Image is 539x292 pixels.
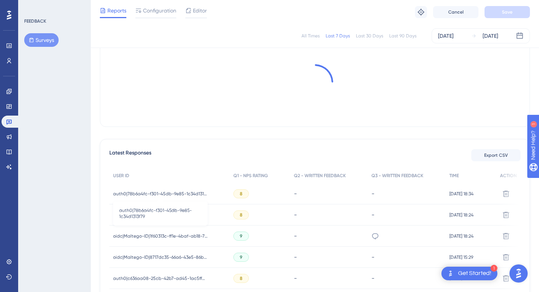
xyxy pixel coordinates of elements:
[119,207,202,219] span: auth0|78b6a4fc-f301-45db-9e85-1c34d1313f79
[18,2,47,11] span: Need Help?
[507,262,530,285] iframe: UserGuiding AI Assistant Launcher
[449,233,474,239] span: [DATE] 18:24
[294,173,346,179] span: Q2 - WRITTEN FEEDBACK
[326,33,350,39] div: Last 7 Days
[113,275,208,281] span: auth0|c636aa08-25cb-42b7-ad45-1ac5ffb09022
[371,275,441,282] div: -
[113,173,129,179] span: USER ID
[371,211,441,218] div: -
[24,33,59,47] button: Surveys
[449,173,459,179] span: TIME
[371,173,423,179] span: Q3 - WRITTEN FEEDBACK
[113,233,208,239] span: oidc|Maltego-ID|1f60313c-ff1e-4baf-ab18-7cbbdbd5dc41
[441,267,497,280] div: Open Get Started! checklist, remaining modules: 1
[471,149,520,161] button: Export CSV
[24,18,46,24] div: FEEDBACK
[53,4,55,10] div: 1
[449,191,474,197] span: [DATE] 18:34
[294,190,364,197] div: -
[240,275,242,281] span: 8
[113,254,208,260] span: oidc|Maltego-ID|8717dc35-66a6-43e5-86b4-c1092e5b95eb
[107,6,126,15] span: Reports
[240,233,242,239] span: 9
[193,6,207,15] span: Editor
[240,254,242,260] span: 9
[294,211,364,218] div: -
[484,152,508,158] span: Export CSV
[449,254,473,260] span: [DATE] 15:29
[294,275,364,282] div: -
[449,212,474,218] span: [DATE] 18:24
[371,253,441,261] div: -
[433,6,478,18] button: Cancel
[485,6,530,18] button: Save
[233,173,268,179] span: Q1 - NPS RATING
[240,191,242,197] span: 8
[491,265,497,272] div: 1
[438,31,454,40] div: [DATE]
[483,31,498,40] div: [DATE]
[113,191,208,197] span: auth0|78b6a4fc-f301-45db-9e85-1c34d1313f79
[371,190,441,197] div: -
[301,33,320,39] div: All Times
[458,269,491,278] div: Get Started!
[294,232,364,239] div: -
[502,9,513,15] span: Save
[143,6,176,15] span: Configuration
[500,173,517,179] span: ACTION
[356,33,383,39] div: Last 30 Days
[446,269,455,278] img: launcher-image-alternative-text
[448,9,464,15] span: Cancel
[294,253,364,261] div: -
[109,148,151,162] span: Latest Responses
[389,33,416,39] div: Last 90 Days
[240,212,242,218] span: 8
